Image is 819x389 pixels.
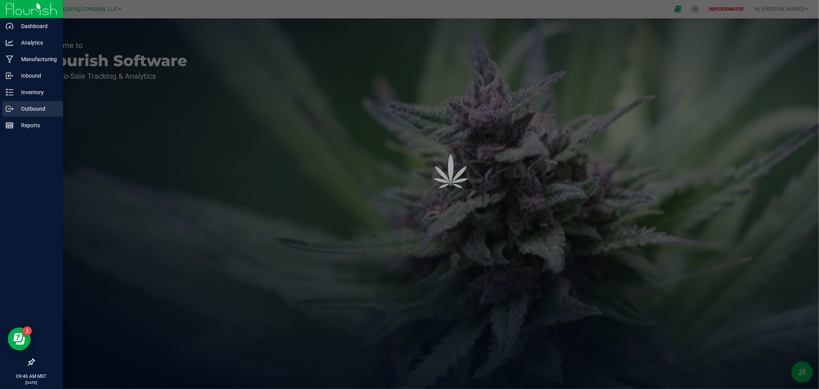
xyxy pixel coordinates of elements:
[13,121,60,130] p: Reports
[13,71,60,80] p: Inbound
[13,104,60,113] p: Outbound
[3,373,60,380] p: 09:46 AM MST
[8,327,31,351] iframe: Resource center
[13,55,60,64] p: Manufacturing
[13,22,60,31] p: Dashboard
[23,326,32,336] iframe: Resource center unread badge
[6,72,13,80] inline-svg: Inbound
[6,88,13,96] inline-svg: Inventory
[6,55,13,63] inline-svg: Manufacturing
[6,39,13,47] inline-svg: Analytics
[3,380,60,386] p: [DATE]
[6,105,13,113] inline-svg: Outbound
[6,22,13,30] inline-svg: Dashboard
[13,38,60,47] p: Analytics
[6,121,13,129] inline-svg: Reports
[13,88,60,97] p: Inventory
